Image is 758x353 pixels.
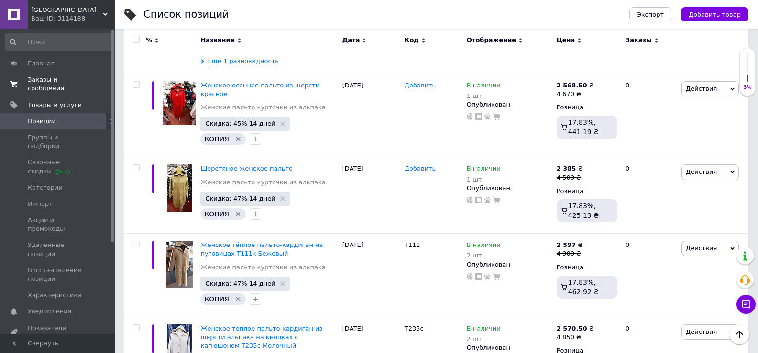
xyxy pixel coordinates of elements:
div: 0 [620,234,679,317]
b: 2 597 [557,241,576,248]
span: Цена [557,36,575,44]
span: Позиции [28,117,56,126]
span: В наличии [467,241,501,251]
b: 2 570.50 [557,325,587,332]
svg: Удалить метку [234,295,242,303]
div: 4 850 ₴ [557,333,594,342]
span: Отображение [467,36,516,44]
a: Женские пальто курточки из альпака [200,103,325,112]
span: В наличии [467,82,501,92]
div: 1 шт. [467,92,501,99]
span: Заказы и сообщения [28,75,88,93]
div: Ваш ID: 3114188 [31,14,115,23]
a: Женское тёплое пальто-кардиган на пуговицах T111k Бежевый [200,241,323,257]
span: Добавить [405,165,436,172]
span: Акции и промокоды [28,216,88,233]
a: Шерстяное женское пальто [200,165,293,172]
img: Шерстяное женское пальто [167,164,192,212]
span: Скидка: 45% 14 дней [205,120,275,127]
a: Женские пальто курточки из альпака [200,263,325,272]
span: Группы и подборки [28,133,88,150]
a: Женское тёплое пальто-кардиган из шерсти альпака на кнопках с капюшоном T235с Молочный [200,325,322,349]
div: 2 шт. [467,252,501,259]
div: 3% [740,84,755,91]
span: Удаленные позиции [28,241,88,258]
img: Женское осеннее пальто из шерсти красное [163,81,196,126]
svg: Удалить метку [234,210,242,218]
a: Женские пальто курточки из альпака [200,178,325,187]
span: Заказы [626,36,652,44]
span: Импорт [28,200,53,208]
span: Добавить товар [689,11,741,18]
span: Дата [342,36,360,44]
span: Показатели работы компании [28,324,88,341]
div: Розница [557,187,617,195]
div: ₴ [557,81,594,90]
span: Bikini beach [31,6,103,14]
div: Список позиций [143,10,229,20]
button: Чат с покупателем [736,295,756,314]
span: Восстановление позиций [28,266,88,283]
div: Опубликован [467,260,552,269]
span: 17.83%, 441.19 ₴ [568,118,599,136]
div: Опубликован [467,343,552,352]
button: Наверх [729,324,749,344]
div: 0 [620,74,679,157]
a: Женское осеннее пальто из шерсти красное [200,82,319,97]
b: 2 385 [557,165,576,172]
span: T235с [405,325,424,332]
input: Поиск [5,33,113,51]
span: Действия [686,168,717,175]
span: Сезонные скидки [28,158,88,175]
span: Код [405,36,419,44]
span: Скидка: 47% 14 дней [205,195,275,202]
span: КОПИЯ [204,210,229,218]
div: 4 500 ₴ [557,173,583,182]
div: [DATE] [340,234,402,317]
div: 1 шт. [467,176,501,183]
span: Действия [686,245,717,252]
div: ₴ [557,324,594,333]
span: Экспорт [637,11,664,18]
span: Название [200,36,234,44]
div: ₴ [557,241,583,249]
span: 17.83%, 462.92 ₴ [568,278,599,296]
span: КОПИЯ [204,135,229,143]
svg: Удалить метку [234,135,242,143]
span: Добавить [405,82,436,89]
span: Категории [28,183,63,192]
span: Действия [686,85,717,92]
span: Товары и услуги [28,101,82,109]
img: Женское тёплое пальто-кардиган на пуговицах T111k Бежевый [166,241,193,288]
div: Розница [557,103,617,112]
div: 4 670 ₴ [557,90,594,98]
span: Уведомления [28,307,71,316]
b: 2 568.50 [557,82,587,89]
span: Еще 1 разновидность [208,57,279,66]
span: 17.83%, 425.13 ₴ [568,202,599,219]
div: [DATE] [340,74,402,157]
div: 4 900 ₴ [557,249,583,258]
span: Главная [28,59,55,68]
div: Опубликован [467,100,552,109]
span: Скидка: 47% 14 дней [205,280,275,287]
div: 2 шт. [467,335,501,342]
span: % [146,36,152,44]
div: [DATE] [340,157,402,234]
div: Опубликован [467,184,552,193]
div: 0 [620,157,679,234]
button: Добавить товар [681,7,748,21]
div: ₴ [557,164,583,173]
span: Характеристики [28,291,82,300]
span: КОПИЯ [204,295,229,303]
div: Розница [557,263,617,272]
button: Экспорт [629,7,671,21]
span: В наличии [467,325,501,335]
span: Действия [686,328,717,335]
span: T111 [405,241,420,248]
span: В наличии [467,165,501,175]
